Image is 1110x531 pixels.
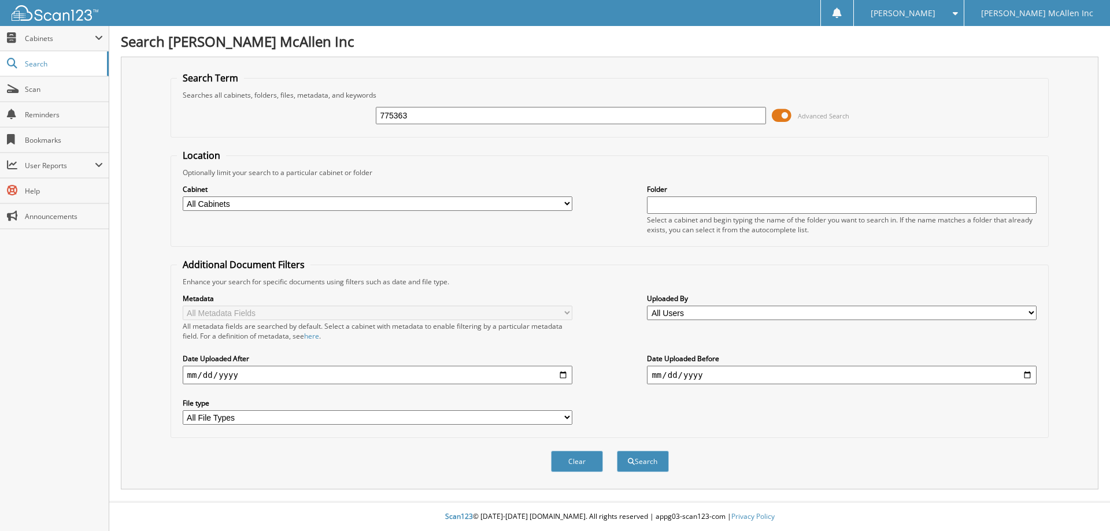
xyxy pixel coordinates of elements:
iframe: Chat Widget [1052,476,1110,531]
div: © [DATE]-[DATE] [DOMAIN_NAME]. All rights reserved | appg03-scan123-com | [109,503,1110,531]
label: Date Uploaded Before [647,354,1037,363]
legend: Search Term [177,72,244,84]
span: Announcements [25,211,103,221]
legend: Location [177,149,226,162]
div: Enhance your search for specific documents using filters such as date and file type. [177,277,1043,287]
div: All metadata fields are searched by default. Select a cabinet with metadata to enable filtering b... [183,321,572,341]
span: Scan123 [445,511,473,521]
label: Metadata [183,294,572,303]
div: Searches all cabinets, folders, files, metadata, and keywords [177,90,1043,100]
div: Optionally limit your search to a particular cabinet or folder [177,168,1043,177]
button: Search [617,451,669,472]
label: Cabinet [183,184,572,194]
img: scan123-logo-white.svg [12,5,98,21]
button: Clear [551,451,603,472]
a: Privacy Policy [731,511,775,521]
span: Cabinets [25,34,95,43]
input: end [647,366,1037,384]
label: Date Uploaded After [183,354,572,363]
a: here [304,331,319,341]
legend: Additional Document Filters [177,258,310,271]
span: Bookmarks [25,135,103,145]
label: File type [183,398,572,408]
span: Advanced Search [798,112,849,120]
span: [PERSON_NAME] McAllen Inc [981,10,1093,17]
span: [PERSON_NAME] [871,10,935,17]
span: Scan [25,84,103,94]
h1: Search [PERSON_NAME] McAllen Inc [121,32,1098,51]
input: start [183,366,572,384]
div: Select a cabinet and begin typing the name of the folder you want to search in. If the name match... [647,215,1037,235]
span: User Reports [25,161,95,170]
span: Help [25,186,103,196]
span: Reminders [25,110,103,120]
label: Folder [647,184,1037,194]
span: Search [25,59,101,69]
label: Uploaded By [647,294,1037,303]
